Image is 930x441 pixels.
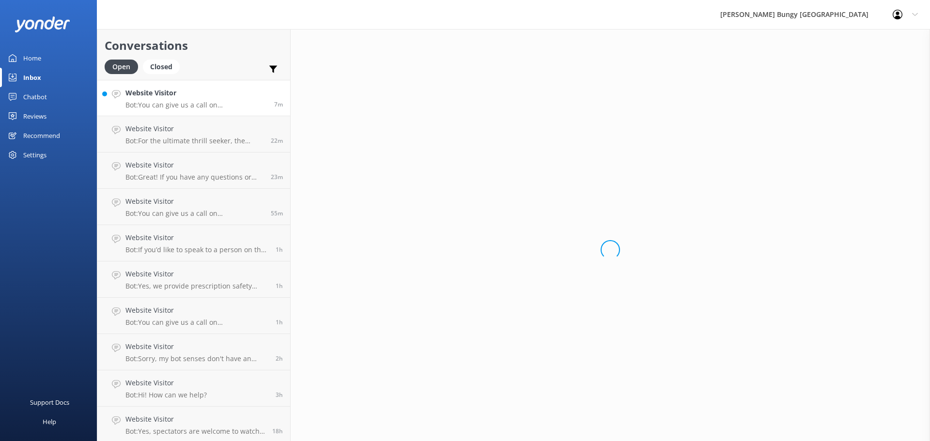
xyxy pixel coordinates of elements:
p: Bot: Yes, spectators are welcome to watch at the [GEOGRAPHIC_DATA], but they will need spectator ... [125,427,265,436]
p: Bot: You can give us a call on [PHONE_NUMBER] or [PHONE_NUMBER] to chat with a crew member. Our o... [125,101,267,109]
p: Bot: For the ultimate thrill seeker, the Nevis Bungy is our most popular activity. It's the highe... [125,137,263,145]
a: Website VisitorBot:If you’d like to speak to a person on the [PERSON_NAME] Bungy reservations tea... [97,225,290,261]
a: Website VisitorBot:Sorry, my bot senses don't have an answer for that, please try and rephrase yo... [97,334,290,370]
div: Help [43,412,56,431]
h4: Website Visitor [125,341,268,352]
h4: Website Visitor [125,305,268,316]
a: Website VisitorBot:Great! If you have any questions or need assistance with your reservation, fee... [97,152,290,189]
img: yonder-white-logo.png [15,16,70,32]
div: Home [23,48,41,68]
p: Bot: Great! If you have any questions or need assistance with your reservation, feel free to reac... [125,173,263,182]
h2: Conversations [105,36,283,55]
h4: Website Visitor [125,414,265,425]
p: Bot: You can give us a call on [PHONE_NUMBER] or [PHONE_NUMBER] to chat with a crew member. Our o... [125,318,268,327]
span: Aug 28 2025 11:31am (UTC +12:00) Pacific/Auckland [271,209,283,217]
a: Open [105,61,143,72]
a: Website VisitorBot:Yes, we provide prescription safety goggles upon request. Simply request them ... [97,261,290,298]
div: Reviews [23,106,46,126]
h4: Website Visitor [125,378,207,388]
p: Bot: Yes, we provide prescription safety goggles upon request. Simply request them with our crew ... [125,282,268,290]
span: Aug 28 2025 09:28am (UTC +12:00) Pacific/Auckland [276,354,283,363]
div: Inbox [23,68,41,87]
div: Settings [23,145,46,165]
span: Aug 27 2025 05:42pm (UTC +12:00) Pacific/Auckland [272,427,283,435]
p: Bot: You can give us a call on [PHONE_NUMBER] or [PHONE_NUMBER] to chat with a crew member. Our o... [125,209,263,218]
p: Bot: Hi! How can we help? [125,391,207,399]
div: Recommend [23,126,60,145]
span: Aug 28 2025 10:36am (UTC +12:00) Pacific/Auckland [276,318,283,326]
span: Aug 28 2025 09:26am (UTC +12:00) Pacific/Auckland [276,391,283,399]
a: Website VisitorBot:You can give us a call on [PHONE_NUMBER] or [PHONE_NUMBER] to chat with a crew... [97,80,290,116]
p: Bot: Sorry, my bot senses don't have an answer for that, please try and rephrase your question, I... [125,354,268,363]
p: Bot: If you’d like to speak to a person on the [PERSON_NAME] Bungy reservations team, please call... [125,245,268,254]
span: Aug 28 2025 12:03pm (UTC +12:00) Pacific/Auckland [271,173,283,181]
div: Support Docs [30,393,69,412]
a: Website VisitorBot:For the ultimate thrill seeker, the Nevis Bungy is our most popular activity. ... [97,116,290,152]
h4: Website Visitor [125,232,268,243]
div: Closed [143,60,180,74]
a: Website VisitorBot:Hi! How can we help?3h [97,370,290,407]
h4: Website Visitor [125,160,263,170]
h4: Website Visitor [125,88,267,98]
a: Website VisitorBot:You can give us a call on [PHONE_NUMBER] or [PHONE_NUMBER] to chat with a crew... [97,189,290,225]
span: Aug 28 2025 12:19pm (UTC +12:00) Pacific/Auckland [274,100,283,108]
h4: Website Visitor [125,196,263,207]
h4: Website Visitor [125,123,263,134]
span: Aug 28 2025 11:22am (UTC +12:00) Pacific/Auckland [276,245,283,254]
a: Website VisitorBot:You can give us a call on [PHONE_NUMBER] or [PHONE_NUMBER] to chat with a crew... [97,298,290,334]
div: Open [105,60,138,74]
div: Chatbot [23,87,47,106]
h4: Website Visitor [125,269,268,279]
span: Aug 28 2025 10:40am (UTC +12:00) Pacific/Auckland [276,282,283,290]
a: Closed [143,61,185,72]
span: Aug 28 2025 12:05pm (UTC +12:00) Pacific/Auckland [271,137,283,145]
